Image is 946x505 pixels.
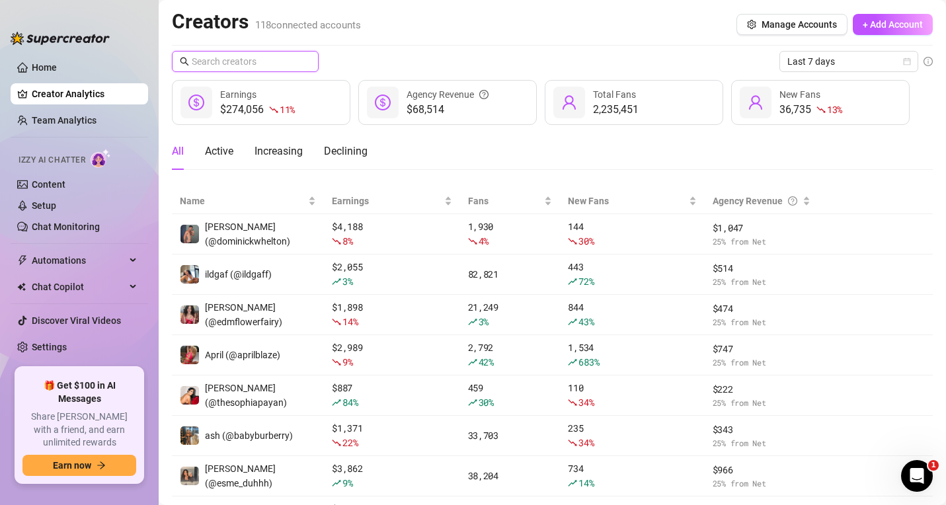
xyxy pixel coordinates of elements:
span: fall [332,358,341,367]
div: 38,204 [468,469,553,483]
img: Sophia (@thesophiapayan) [180,386,199,405]
span: calendar [903,58,911,65]
div: 36,735 [779,102,842,118]
a: Team Analytics [32,115,97,126]
span: $ 343 [713,422,811,437]
div: $ 1,371 [332,421,452,450]
span: question-circle [479,87,489,102]
div: $274,056 [220,102,295,118]
a: Content [32,179,65,190]
span: 22 % [342,436,358,449]
div: $ 3,862 [332,461,452,490]
span: thunderbolt [17,255,28,266]
span: 🎁 Get $100 in AI Messages [22,379,136,405]
img: April (@aprilblaze) [180,346,199,364]
span: $ 966 [713,463,811,477]
span: fall [269,105,278,114]
div: 82,821 [468,267,553,282]
span: fall [332,317,341,327]
div: 33,703 [468,428,553,443]
span: Fans [468,194,542,208]
span: Earnings [220,89,256,100]
span: 25 % from Net [713,235,811,248]
span: 25 % from Net [713,477,811,490]
button: Earn nowarrow-right [22,455,136,476]
span: 34 % [578,436,594,449]
div: 443 [568,260,696,289]
iframe: Intercom live chat [901,460,933,492]
img: ash (@babyburberry) [180,426,199,445]
button: Manage Accounts [736,14,847,35]
input: Search creators [192,54,300,69]
img: logo-BBDzfeDw.svg [11,32,110,45]
span: rise [468,358,477,367]
span: [PERSON_NAME] (@dominickwhelton) [205,221,290,247]
th: Name [172,188,324,214]
span: Earnings [332,194,441,208]
span: fall [568,398,577,407]
span: 25 % from Net [713,356,811,369]
span: [PERSON_NAME] (@edmflowerfairy) [205,302,282,327]
span: April (@aprilblaze) [205,350,280,360]
span: New Fans [779,89,820,100]
span: fall [568,237,577,246]
span: 14 % [578,477,594,489]
span: 42 % [479,356,494,368]
span: setting [747,20,756,29]
span: info-circle [924,57,933,66]
span: 14 % [342,315,358,328]
span: 3 % [342,275,352,288]
span: 30 % [479,396,494,408]
span: 683 % [578,356,599,368]
span: rise [568,479,577,488]
span: dollar-circle [375,95,391,110]
span: rise [568,317,577,327]
span: fall [468,237,477,246]
div: Declining [324,143,368,159]
span: rise [332,398,341,407]
img: Esmeralda (@esme_duhhh) [180,467,199,485]
div: Agency Revenue [713,194,801,208]
span: rise [332,479,341,488]
span: [PERSON_NAME] (@esme_duhhh) [205,463,276,488]
a: Setup [32,200,56,211]
span: 11 % [280,103,295,116]
div: $ 887 [332,381,452,410]
img: Dominick (@dominickwhelton) [180,225,199,243]
span: 34 % [578,396,594,408]
span: 84 % [342,396,358,408]
span: Total Fans [593,89,636,100]
div: 459 [468,381,553,410]
span: user [561,95,577,110]
span: 25 % from Net [713,397,811,409]
span: 9 % [342,356,352,368]
div: 21,249 [468,300,553,329]
img: ildgaf (@ildgaff) [180,265,199,284]
div: $ 1,898 [332,300,452,329]
div: 1,930 [468,219,553,249]
div: 844 [568,300,696,329]
span: 3 % [479,315,489,328]
span: Manage Accounts [762,19,837,30]
span: arrow-right [97,461,106,470]
span: 30 % [578,235,594,247]
th: New Fans [560,188,704,214]
span: 8 % [342,235,352,247]
span: 25 % from Net [713,437,811,449]
span: 1 [928,460,939,471]
span: dollar-circle [188,95,204,110]
span: $ 1,047 [713,221,811,235]
div: 144 [568,219,696,249]
img: Chat Copilot [17,282,26,291]
span: fall [816,105,826,114]
div: $ 2,055 [332,260,452,289]
div: $ 4,188 [332,219,452,249]
span: Izzy AI Chatter [19,154,85,167]
span: rise [332,277,341,286]
span: fall [568,438,577,447]
span: user [748,95,764,110]
div: 2,235,451 [593,102,639,118]
div: $ 2,989 [332,340,452,369]
div: Agency Revenue [407,87,489,102]
img: AI Chatter [91,149,111,168]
